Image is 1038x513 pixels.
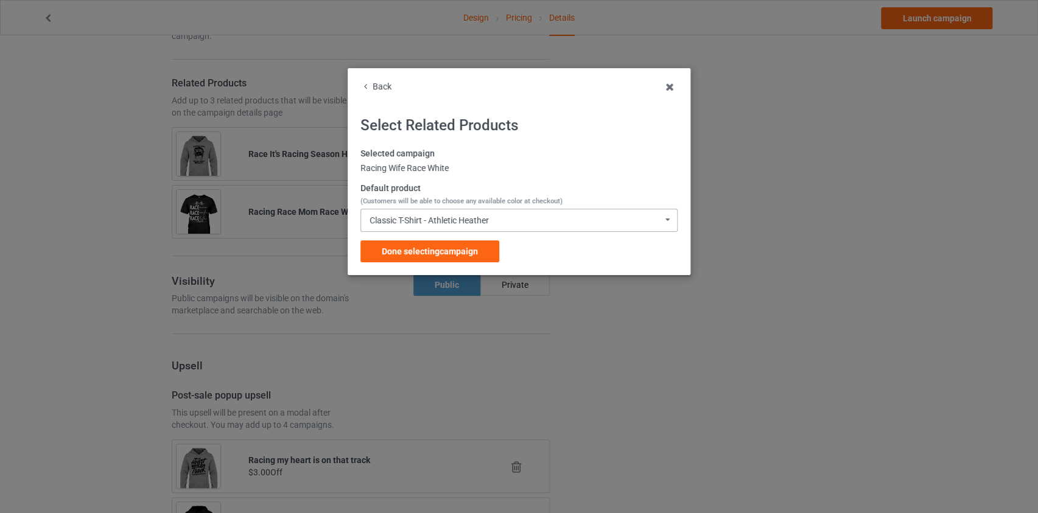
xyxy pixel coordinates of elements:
[360,197,563,205] span: (Customers will be able to choose any available color at checkout)
[360,183,678,206] label: Default product
[360,148,678,160] label: Selected campaign
[360,81,678,93] div: Back
[370,216,489,225] div: Classic T-Shirt - Athletic Heather
[382,246,478,256] span: Done selecting campaign
[360,162,678,175] div: Racing Wife Race White
[360,116,678,135] h2: Select Related Products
